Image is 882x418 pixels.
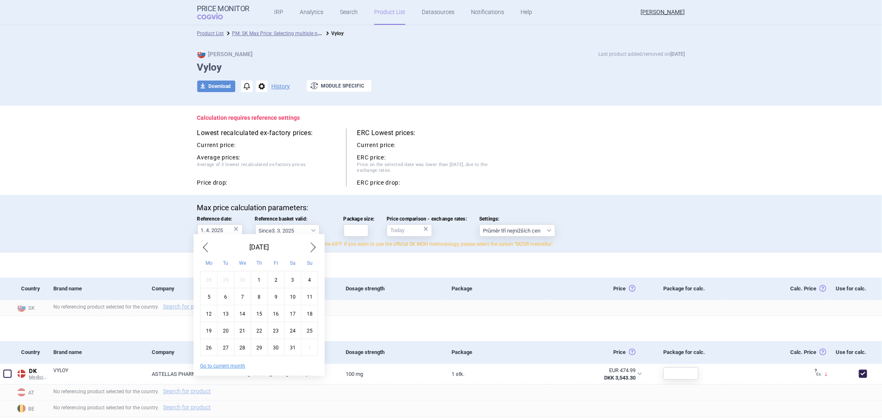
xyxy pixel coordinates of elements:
div: Fri May 16 2025 [268,305,284,322]
div: Calc. Price [728,278,826,300]
div: Company [146,278,234,300]
div: Sat May 31 2025 [284,339,301,356]
a: 1 stk. [446,364,552,384]
a: DKDKMedicinpriser [15,366,47,380]
input: Reference date:× [197,224,243,237]
strong: [DATE] [671,51,685,57]
div: Wed May 21 2025 [234,322,251,339]
div: Dosage strength [340,278,446,300]
div: Wed May 07 2025 [234,288,251,305]
div: Mon Apr 28 2025 [201,271,218,288]
abbr: Monday [206,260,213,266]
strong: Price drop: [197,179,228,187]
div: Package for calc. [657,341,728,363]
div: Mon May 12 2025 [201,305,218,322]
div: Price [551,278,657,300]
div: Brand name [47,341,146,363]
a: 100 mg [340,364,446,384]
span: Price comparison - exchange rates: [387,216,467,222]
span: SK [15,302,47,313]
div: Tue May 27 2025 [217,339,234,356]
p: Max price calculation parameters: [197,203,685,212]
strong: Calculation requires reference settings [197,114,300,121]
strong: Vyloy [332,31,344,36]
div: Mon May 26 2025 [201,339,218,356]
a: Price MonitorCOGVIO [197,5,250,20]
div: Thu May 22 2025 [251,322,268,339]
div: Use for calc. [826,278,870,300]
div: Tue Apr 29 2025 [217,271,234,288]
div: Wed May 14 2025 [234,305,251,322]
select: Settings: [479,224,555,237]
div: Calc. Price [728,341,826,363]
strong: Average prices: [197,154,241,161]
div: Sat May 17 2025 [284,305,301,322]
span: Previous Month [200,241,210,254]
abbr: Tuesday [223,260,228,266]
div: EUR 474.99DKK 3,543.30 [551,364,647,385]
img: SK [197,50,206,58]
li: Product List [197,29,224,38]
div: Thu May 01 2025 [251,271,268,288]
strong: ERC price: [357,154,386,161]
li: Vyloy [323,29,344,38]
abbr: Nájdená cena bez odpočtu marže distribútora [557,367,636,382]
strong: Current price: [197,142,236,148]
a: Search for product [163,404,211,410]
li: PM: SK Max Price: Selecting multiple product from same country/datasource for calculation bug [224,29,323,38]
div: Company [146,341,234,363]
div: Tue May 13 2025 [217,305,234,322]
div: × [423,224,428,233]
img: Slovakia [17,304,26,312]
a: Search for product [163,304,211,309]
div: Sat May 03 2025 [284,271,301,288]
div: Package [446,278,552,300]
div: Use for calc. [826,341,870,363]
div: [DATE] [200,241,318,254]
a: ASTELLAS PHARMA [146,364,234,384]
abbr: Saturday [290,260,296,266]
img: Austria [17,388,26,397]
p: Last product added/removed on [599,50,685,58]
div: Fri May 30 2025 [268,339,284,356]
img: Belgium [17,404,26,413]
span: Ex. [816,372,822,376]
p: By default, Price Monitor recalculates prices in align with the AIFP. If you want to use the offi... [197,241,685,248]
div: EUR 474.99 [557,367,636,374]
div: Mon May 05 2025 [201,288,218,305]
span: Reference date: [197,216,243,222]
button: Go to current month [200,363,245,369]
select: Reference basket valid: [255,224,320,237]
div: Country [15,341,47,363]
abbr: Thursday [256,260,262,266]
div: Thu May 15 2025 [251,305,268,322]
h5: ERC Lowest prices: [357,128,495,138]
div: Tue May 06 2025 [217,288,234,305]
button: History [272,83,290,89]
span: ? [813,368,818,373]
span: Price on the selected date was lower than [DATE], due to the exchange rates. [357,162,495,175]
div: Wed Apr 30 2025 [234,271,251,288]
h1: Vyloy [197,62,685,74]
abbr: Wednesday [239,260,246,266]
div: Wed May 28 2025 [234,339,251,356]
span: Average of 3 lowest recalculated ex-factory prices [197,162,335,175]
div: Country [15,278,47,300]
strong: ERC price drop: [357,179,401,187]
button: Download [197,81,235,92]
button: Module specific [307,80,371,92]
h2: Slovak products [197,261,685,274]
strong: [PERSON_NAME] [197,51,253,57]
div: Sun Jun 01 2025 [301,339,318,356]
div: Thu May 29 2025 [251,339,268,356]
span: No referencing product selected for the country. [53,405,215,411]
span: Package size: [344,216,375,222]
div: Fri May 23 2025 [268,322,284,339]
span: Reference basket valid: [255,216,331,222]
h5: Lowest recalculated ex-factory prices: [197,128,335,138]
div: Package [446,341,552,363]
div: Brand name [47,278,146,300]
a: PM: SK Max Price: Selecting multiple product from same country/datasource for calculation bug [232,29,447,37]
span: Medicinpriser [29,375,47,380]
span: DK [29,368,47,375]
